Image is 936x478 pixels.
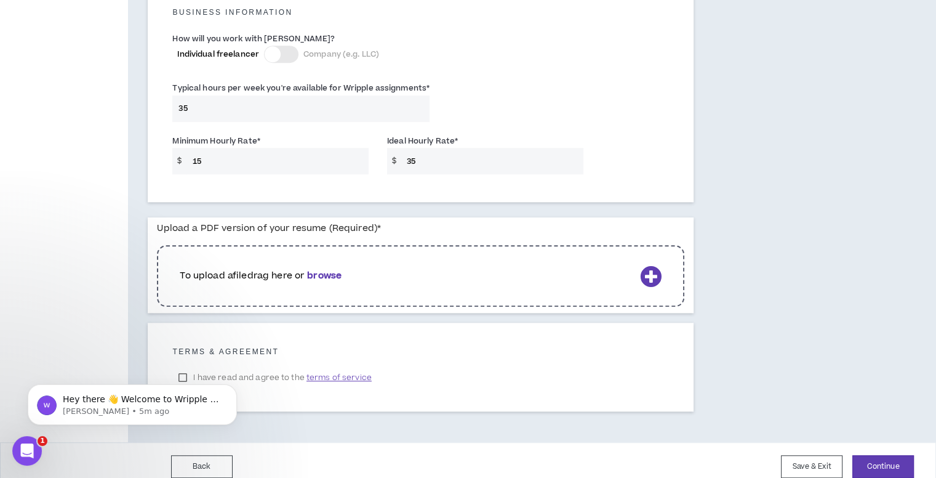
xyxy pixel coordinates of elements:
span: $ [172,148,186,174]
span: terms of service [306,371,372,384]
h5: Business Information [163,8,678,17]
h5: Terms & Agreement [172,347,669,356]
span: $ [387,148,401,174]
button: Continue [852,455,914,478]
label: Typical hours per week you're available for Wripple assignments [172,78,430,98]
p: To upload a file drag here or [180,269,634,283]
label: Ideal Hourly Rate [387,131,458,151]
span: Individual freelancer [177,49,259,60]
label: Upload a PDF version of your resume (Required) [157,217,381,239]
button: Back [171,455,233,478]
label: How will you work with [PERSON_NAME]? [172,29,334,49]
iframe: Intercom live chat [12,436,42,466]
input: Ex $75 [186,148,369,174]
iframe: Intercom notifications message [9,358,255,445]
div: To upload afiledrag here orbrowse [157,239,684,313]
button: Save & Exit [781,455,842,478]
b: browse [307,269,342,282]
input: Ex $90 [401,148,583,174]
label: Minimum Hourly Rate [172,131,260,151]
span: 1 [38,436,47,446]
label: I have read and agree to the [172,368,377,387]
span: Company (e.g. LLC) [303,49,379,60]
